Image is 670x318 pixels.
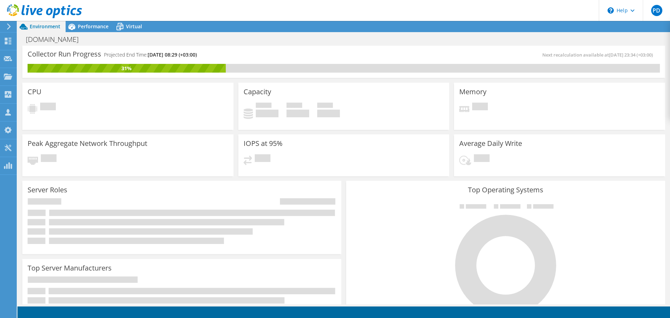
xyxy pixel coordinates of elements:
h1: [DOMAIN_NAME] [23,36,89,43]
span: Pending [474,154,490,164]
span: Free [286,103,302,110]
h3: IOPS at 95% [244,140,283,147]
h3: Average Daily Write [459,140,522,147]
h3: Top Operating Systems [351,186,660,194]
h3: Top Server Manufacturers [28,264,112,272]
span: Pending [41,154,57,164]
h4: 0 GiB [286,110,309,117]
h3: CPU [28,88,42,96]
h4: 0 GiB [317,110,340,117]
span: Next recalculation available at [542,52,656,58]
span: Total [317,103,333,110]
h4: Projected End Time: [104,51,197,59]
span: Used [256,103,271,110]
span: Pending [40,103,56,112]
span: [DATE] 08:29 (+03:00) [148,51,197,58]
span: Virtual [126,23,142,30]
span: Performance [78,23,109,30]
h3: Capacity [244,88,271,96]
span: PD [651,5,662,16]
h3: Server Roles [28,186,67,194]
span: Pending [255,154,270,164]
h4: 0 GiB [256,110,278,117]
div: 31% [28,65,226,72]
h3: Memory [459,88,486,96]
span: Pending [472,103,488,112]
svg: \n [608,7,614,14]
h3: Peak Aggregate Network Throughput [28,140,147,147]
span: Environment [30,23,60,30]
span: [DATE] 23:34 (+03:00) [609,52,653,58]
